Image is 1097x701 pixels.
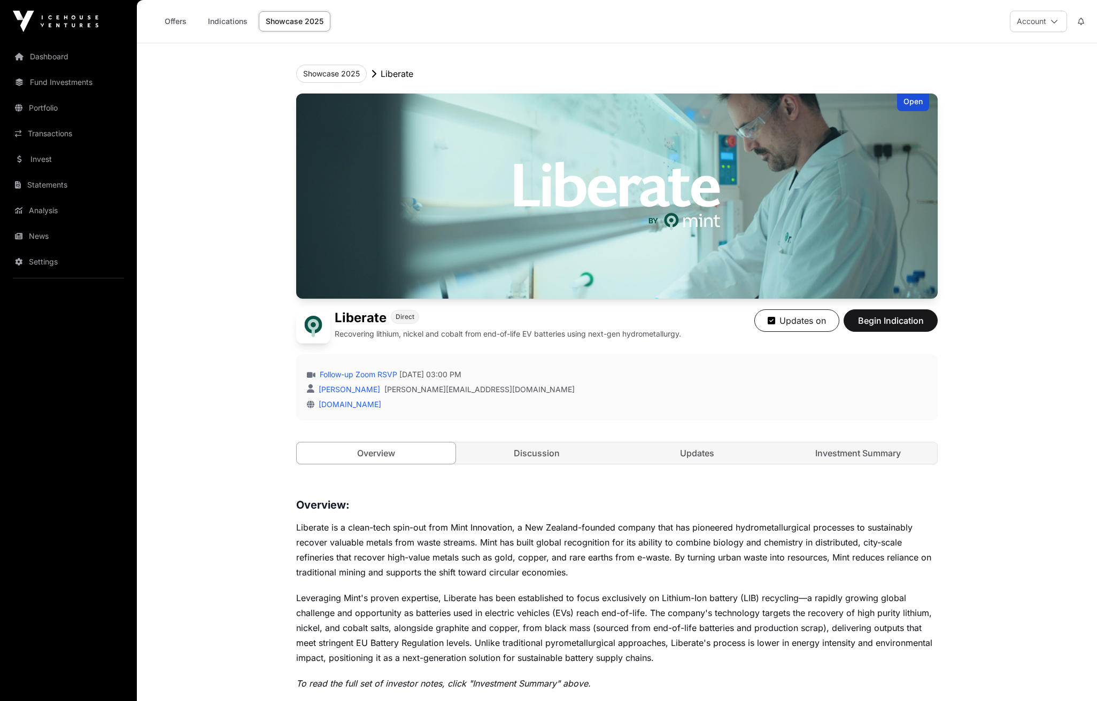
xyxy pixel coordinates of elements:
[857,314,924,327] span: Begin Indication
[297,442,937,464] nav: Tabs
[296,94,938,299] img: Liberate
[9,173,128,197] a: Statements
[335,309,387,326] h1: Liberate
[318,369,397,380] a: Follow-up Zoom RSVP
[754,309,839,332] button: Updates on
[259,11,330,32] a: Showcase 2025
[296,678,591,689] em: To read the full set of investor notes, click "Investment Summary" above.
[458,442,616,464] a: Discussion
[296,65,367,83] button: Showcase 2025
[618,442,777,464] a: Updates
[296,590,938,665] p: Leveraging Mint's proven expertise, Liberate has been established to focus exclusively on Lithium...
[381,67,413,80] p: Liberate
[396,313,414,321] span: Direct
[201,11,254,32] a: Indications
[9,96,128,120] a: Portfolio
[844,320,938,331] a: Begin Indication
[9,122,128,145] a: Transactions
[9,147,128,171] a: Invest
[296,496,938,513] h3: Overview:
[9,224,128,248] a: News
[9,199,128,222] a: Analysis
[296,309,330,344] img: Liberate
[399,369,461,380] span: [DATE] 03:00 PM
[154,11,197,32] a: Offers
[9,250,128,274] a: Settings
[316,385,380,394] a: [PERSON_NAME]
[897,94,929,111] div: Open
[335,329,681,339] p: Recovering lithium, nickel and cobalt from end-of-life EV batteries using next-gen hydrometallurgy.
[1044,650,1097,701] iframe: Chat Widget
[9,45,128,68] a: Dashboard
[779,442,938,464] a: Investment Summary
[9,71,128,94] a: Fund Investments
[1010,11,1067,32] button: Account
[844,309,938,332] button: Begin Indication
[384,384,575,395] a: [PERSON_NAME][EMAIL_ADDRESS][DOMAIN_NAME]
[296,442,456,464] a: Overview
[314,400,381,409] a: [DOMAIN_NAME]
[13,11,98,32] img: Icehouse Ventures Logo
[296,520,938,580] p: Liberate is a clean-tech spin-out from Mint Innovation, a New Zealand-founded company that has pi...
